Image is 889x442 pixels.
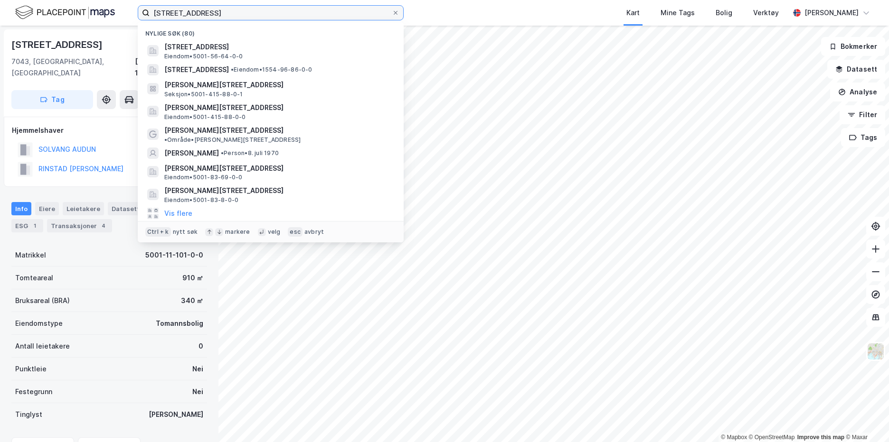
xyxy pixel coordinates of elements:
[11,90,93,109] button: Tag
[11,56,135,79] div: 7043, [GEOGRAPHIC_DATA], [GEOGRAPHIC_DATA]
[164,102,392,113] span: [PERSON_NAME][STREET_ADDRESS]
[15,363,47,375] div: Punktleie
[164,53,243,60] span: Eiendom • 5001-56-64-0-0
[15,295,70,306] div: Bruksareal (BRA)
[164,147,219,159] span: [PERSON_NAME]
[821,37,885,56] button: Bokmerker
[156,318,203,329] div: Tomannsbolig
[626,7,640,18] div: Kart
[304,228,324,236] div: avbryt
[149,409,203,420] div: [PERSON_NAME]
[173,228,198,236] div: nytt søk
[164,174,242,181] span: Eiendom • 5001-83-69-0-0
[199,341,203,352] div: 0
[661,7,695,18] div: Mine Tags
[716,7,732,18] div: Bolig
[15,318,63,329] div: Eiendomstype
[164,113,246,121] span: Eiendom • 5001-415-88-0-0
[182,272,203,284] div: 910 ㎡
[841,128,885,147] button: Tags
[15,4,115,21] img: logo.f888ab2527a4732fd821a326f86c7f29.svg
[827,60,885,79] button: Datasett
[164,136,301,144] span: Område • [PERSON_NAME][STREET_ADDRESS]
[231,66,234,73] span: •
[867,342,885,360] img: Z
[192,363,203,375] div: Nei
[145,227,171,237] div: Ctrl + k
[268,228,281,236] div: velg
[47,219,112,232] div: Transaksjoner
[15,409,42,420] div: Tinglyst
[804,7,859,18] div: [PERSON_NAME]
[15,341,70,352] div: Antall leietakere
[842,396,889,442] iframe: Chat Widget
[753,7,779,18] div: Verktøy
[15,249,46,261] div: Matrikkel
[35,202,59,215] div: Eiere
[830,83,885,101] button: Analyse
[108,202,143,215] div: Datasett
[12,125,207,136] div: Hjemmelshaver
[288,227,303,237] div: esc
[164,91,243,98] span: Seksjon • 5001-415-88-0-1
[164,163,392,174] span: [PERSON_NAME][STREET_ADDRESS]
[30,221,39,230] div: 1
[797,434,844,441] a: Improve this map
[150,6,392,20] input: Søk på adresse, matrikkel, gårdeiere, leietakere eller personer
[15,272,53,284] div: Tomteareal
[164,79,392,91] span: [PERSON_NAME][STREET_ADDRESS]
[749,434,795,441] a: OpenStreetMap
[192,386,203,397] div: Nei
[221,149,224,157] span: •
[15,386,52,397] div: Festegrunn
[840,105,885,124] button: Filter
[63,202,104,215] div: Leietakere
[842,396,889,442] div: Kontrollprogram for chat
[225,228,250,236] div: markere
[99,221,108,230] div: 4
[164,41,392,53] span: [STREET_ADDRESS]
[164,185,392,196] span: [PERSON_NAME][STREET_ADDRESS]
[164,136,167,143] span: •
[138,22,404,39] div: Nylige søk (80)
[164,125,284,136] span: [PERSON_NAME][STREET_ADDRESS]
[11,202,31,215] div: Info
[145,249,203,261] div: 5001-11-101-0-0
[164,208,192,219] button: Vis flere
[11,37,104,52] div: [STREET_ADDRESS]
[231,66,312,74] span: Eiendom • 1554-96-86-0-0
[135,56,207,79] div: [GEOGRAPHIC_DATA], 11/101
[721,434,747,441] a: Mapbox
[221,149,279,157] span: Person • 8. juli 1970
[11,219,43,232] div: ESG
[164,64,229,75] span: [STREET_ADDRESS]
[164,196,238,204] span: Eiendom • 5001-83-8-0-0
[181,295,203,306] div: 340 ㎡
